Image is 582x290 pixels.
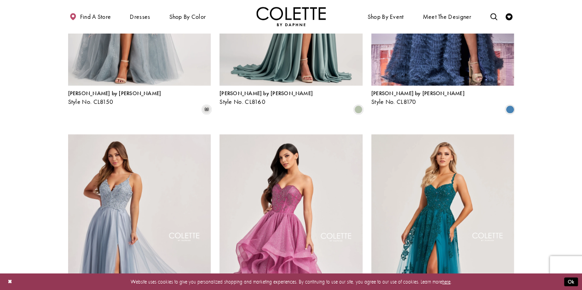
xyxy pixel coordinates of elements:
[256,7,326,26] a: Visit Home Page
[128,7,152,26] span: Dresses
[80,13,111,20] span: Find a store
[219,90,313,97] span: [PERSON_NAME] by [PERSON_NAME]
[489,7,499,26] a: Toggle search
[422,13,471,20] span: Meet the designer
[130,13,150,20] span: Dresses
[366,7,405,26] span: Shop By Event
[256,7,326,26] img: Colette by Daphne
[4,276,16,288] button: Close Dialog
[368,13,404,20] span: Shop By Event
[219,91,313,105] div: Colette by Daphne Style No. CL8160
[564,278,578,286] button: Submit Dialog
[68,98,114,106] span: Style No. CL8150
[219,98,265,106] span: Style No. CL8160
[354,105,363,114] i: Sage
[68,91,161,105] div: Colette by Daphne Style No. CL8150
[371,91,465,105] div: Colette by Daphne Style No. CL8170
[202,105,211,114] i: Platinum/Multi
[506,105,514,114] i: Steel Blue
[442,279,450,285] a: here
[371,98,416,106] span: Style No. CL8170
[371,90,465,97] span: [PERSON_NAME] by [PERSON_NAME]
[504,7,514,26] a: Check Wishlist
[167,7,207,26] span: Shop by color
[68,7,113,26] a: Find a store
[421,7,473,26] a: Meet the designer
[50,277,532,286] p: Website uses cookies to give you personalized shopping and marketing experiences. By continuing t...
[169,13,206,20] span: Shop by color
[68,90,161,97] span: [PERSON_NAME] by [PERSON_NAME]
